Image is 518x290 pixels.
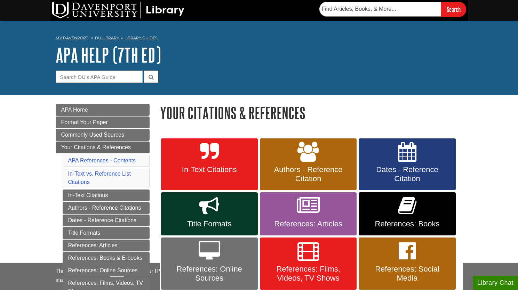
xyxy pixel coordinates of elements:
a: APA Home [56,104,150,116]
a: In-Text vs. Reference List Citations [68,171,131,185]
a: Title Formats [63,227,150,239]
span: References: Articles [265,219,351,228]
span: References: Social Media [364,265,450,283]
span: In-Text Citations [166,165,253,174]
input: Search DU's APA Guide [56,71,143,83]
span: Title Formats [166,219,253,228]
span: Your Citations & References [61,144,131,150]
a: References: Social Media [359,237,455,290]
span: References: Films, Videos, TV Shows [265,265,351,283]
form: Searches DU Library's articles, books, and more [319,2,466,17]
a: References: Articles [63,240,150,251]
a: APA Help (7th Ed) [56,44,161,66]
a: References: Films, Videos, TV Shows [260,237,357,290]
span: Authors - Reference Citation [265,165,351,183]
a: Authors - Reference Citations [63,202,150,214]
a: References: Books [359,192,455,235]
nav: breadcrumb [56,33,463,45]
a: APA References - Contents [68,158,136,163]
input: Find Articles, Books, & More... [319,2,441,16]
img: DU Library [52,2,184,18]
span: Format Your Paper [61,119,108,125]
span: References: Books [364,219,450,228]
h1: Your Citations & References [160,104,463,122]
a: Format Your Paper [56,116,150,128]
a: References: Articles [260,192,357,235]
a: References: Online Sources [63,265,150,276]
a: Title Formats [161,192,258,235]
a: Library Guides [125,35,158,40]
span: Dates - Reference Citation [364,165,450,183]
a: Dates - Reference Citations [63,215,150,226]
a: Commonly Used Sources [56,129,150,141]
a: My Davenport [56,35,88,41]
a: Your Citations & References [56,142,150,153]
span: References: Online Sources [166,265,253,283]
span: Commonly Used Sources [61,132,124,138]
a: In-Text Citations [63,190,150,201]
input: Search [441,2,466,17]
span: APA Home [61,107,88,113]
a: Dates - Reference Citation [359,138,455,191]
a: In-Text Citations [161,138,258,191]
a: References: Online Sources [161,237,258,290]
a: Authors - Reference Citation [260,138,357,191]
button: Library Chat [473,276,518,290]
a: DU Library [95,35,119,40]
a: References: Books & E-books [63,252,150,264]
